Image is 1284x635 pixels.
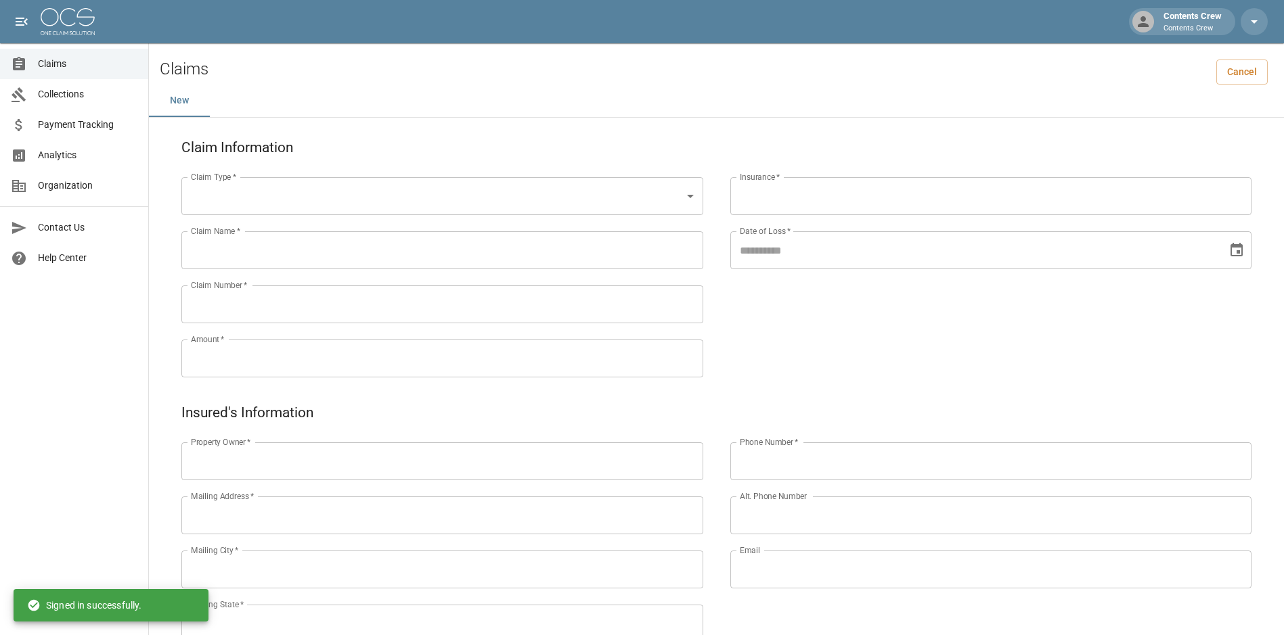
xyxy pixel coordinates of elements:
span: Organization [38,179,137,193]
span: Payment Tracking [38,118,137,132]
a: Cancel [1216,60,1268,85]
label: Phone Number [740,436,798,448]
label: Date of Loss [740,225,791,237]
span: Claims [38,57,137,71]
span: Analytics [38,148,137,162]
span: Help Center [38,251,137,265]
span: Collections [38,87,137,101]
p: Contents Crew [1164,23,1222,34]
label: Email [740,544,760,556]
label: Mailing City [191,544,239,556]
label: Alt. Phone Number [740,490,807,502]
label: Amount [191,333,225,345]
span: Contact Us [38,220,137,235]
img: ocs-logo-white-transparent.png [41,8,95,35]
button: open drawer [8,8,35,35]
div: dynamic tabs [149,85,1284,117]
button: Choose date [1223,237,1250,264]
div: Contents Crew [1158,9,1227,34]
div: Signed in successfully. [27,593,141,617]
label: Mailing State [191,598,244,610]
label: Claim Name [191,225,240,237]
h2: Claims [160,60,208,79]
label: Property Owner [191,436,251,448]
label: Claim Number [191,279,247,291]
button: New [149,85,210,117]
label: Claim Type [191,171,236,183]
label: Mailing Address [191,490,254,502]
label: Insurance [740,171,780,183]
